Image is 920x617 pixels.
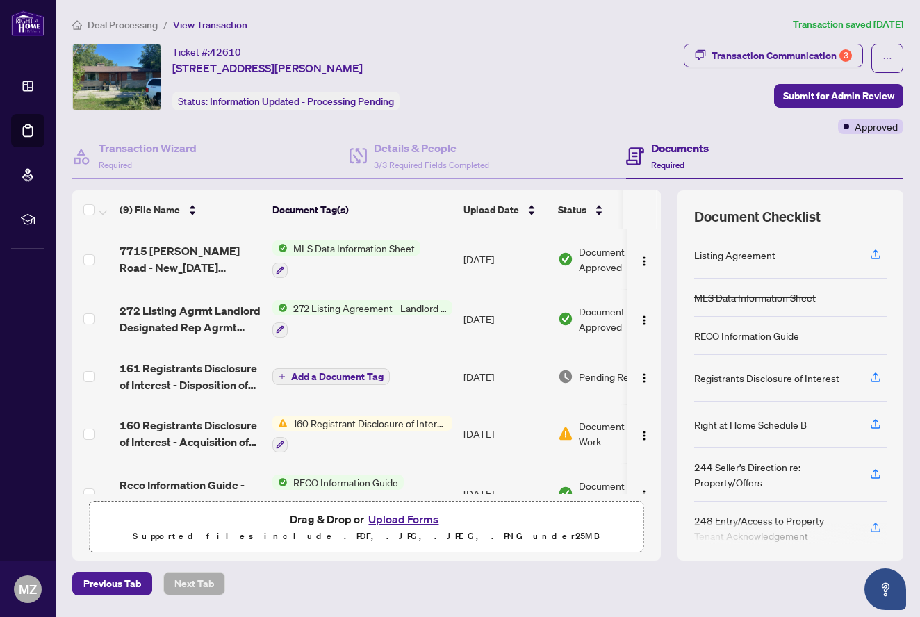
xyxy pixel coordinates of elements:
span: (9) File Name [120,202,180,217]
span: Document Checklist [694,207,821,227]
span: Document Approved [579,304,665,334]
img: Document Status [558,369,573,384]
th: Document Tag(s) [267,190,458,229]
img: Logo [639,489,650,500]
button: Previous Tab [72,572,152,595]
h4: Transaction Wizard [99,140,197,156]
div: Ticket #: [172,44,241,60]
span: 272 Listing Agreement - Landlord Designated Representation Agreement Authority to Offer for Lease [288,300,452,315]
span: Add a Document Tag [291,372,384,381]
th: (9) File Name [114,190,267,229]
span: Status [558,202,586,217]
td: [DATE] [458,349,552,404]
span: Drag & Drop orUpload FormsSupported files include .PDF, .JPG, .JPEG, .PNG under25MB [90,502,643,553]
img: Logo [639,256,650,267]
span: Document Approved [579,244,665,274]
button: Submit for Admin Review [774,84,903,108]
span: ellipsis [882,54,892,63]
span: Required [651,160,684,170]
img: Status Icon [272,300,288,315]
h4: Documents [651,140,709,156]
span: Reco Information Guide - RECO Forms_[DATE] 14_17_18.pdf [120,477,261,510]
td: [DATE] [458,289,552,349]
span: 160 Registrants Disclosure of Interest - Acquisition of Property - PropTx-OREA_[DATE] 18_48_56.pdf [120,417,261,450]
th: Status [552,190,671,229]
span: 272 Listing Agrmt Landlord Designated Rep Agrmt Auth to Offer for Lease - PropTx-OREA_[DATE] 09_4... [120,302,261,336]
button: Status Icon160 Registrant Disclosure of Interest - Acquisition ofProperty [272,416,452,453]
img: Document Status [558,252,573,267]
div: 3 [839,49,852,62]
td: [DATE] [458,229,552,289]
p: Supported files include .PDF, .JPG, .JPEG, .PNG under 25 MB [98,528,635,545]
div: Status: [172,92,400,110]
span: Previous Tab [83,573,141,595]
button: Add a Document Tag [272,368,390,386]
th: Upload Date [458,190,552,229]
img: Document Status [558,486,573,501]
img: Logo [639,372,650,384]
span: Document Approved [579,478,665,509]
button: Status IconRECO Information Guide [272,475,404,512]
button: Status Icon272 Listing Agreement - Landlord Designated Representation Agreement Authority to Offe... [272,300,452,338]
button: Logo [633,248,655,270]
span: Approved [855,119,898,134]
span: Upload Date [463,202,519,217]
td: [DATE] [458,404,552,464]
img: logo [11,10,44,36]
img: Status Icon [272,416,288,431]
button: Logo [633,422,655,445]
div: Listing Agreement [694,247,775,263]
li: / [163,17,167,33]
img: Logo [639,430,650,441]
span: RECO Information Guide [288,475,404,490]
div: 248 Entry/Access to Property Tenant Acknowledgement [694,513,853,543]
span: home [72,20,82,30]
span: 160 Registrant Disclosure of Interest - Acquisition ofProperty [288,416,452,431]
button: Transaction Communication3 [684,44,863,67]
span: [STREET_ADDRESS][PERSON_NAME] [172,60,363,76]
span: MLS Data Information Sheet [288,240,420,256]
span: plus [279,373,286,380]
button: Add a Document Tag [272,368,390,385]
div: Right at Home Schedule B [694,417,807,432]
span: MZ [19,579,37,599]
img: Document Status [558,426,573,441]
img: Status Icon [272,475,288,490]
article: Transaction saved [DATE] [793,17,903,33]
button: Logo [633,365,655,388]
button: Status IconMLS Data Information Sheet [272,240,420,278]
span: Document Needs Work [579,418,665,449]
div: Registrants Disclosure of Interest [694,370,839,386]
button: Upload Forms [364,510,443,528]
td: [DATE] [458,463,552,523]
div: 244 Seller’s Direction re: Property/Offers [694,459,853,490]
span: Information Updated - Processing Pending [210,95,394,108]
h4: Details & People [374,140,489,156]
div: MLS Data Information Sheet [694,290,816,305]
span: 7715 [PERSON_NAME] Road - New_[DATE] 10_37_06.pdf [120,242,261,276]
span: 42610 [210,46,241,58]
img: Document Status [558,311,573,327]
span: 3/3 Required Fields Completed [374,160,489,170]
span: Deal Processing [88,19,158,31]
button: Next Tab [163,572,225,595]
span: Pending Review [579,369,648,384]
div: Transaction Communication [712,44,852,67]
button: Open asap [864,568,906,610]
span: Submit for Admin Review [783,85,894,107]
span: 161 Registrants Disclosure of Interest - Disposition of Property - PropTx-OREA_[DATE] 09_34_35.pdf [120,360,261,393]
span: Drag & Drop or [290,510,443,528]
img: Status Icon [272,240,288,256]
span: Required [99,160,132,170]
img: IMG-W12221860_1.jpg [73,44,161,110]
button: Logo [633,308,655,330]
div: RECO Information Guide [694,328,799,343]
button: Logo [633,482,655,504]
span: View Transaction [173,19,247,31]
img: Logo [639,315,650,326]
